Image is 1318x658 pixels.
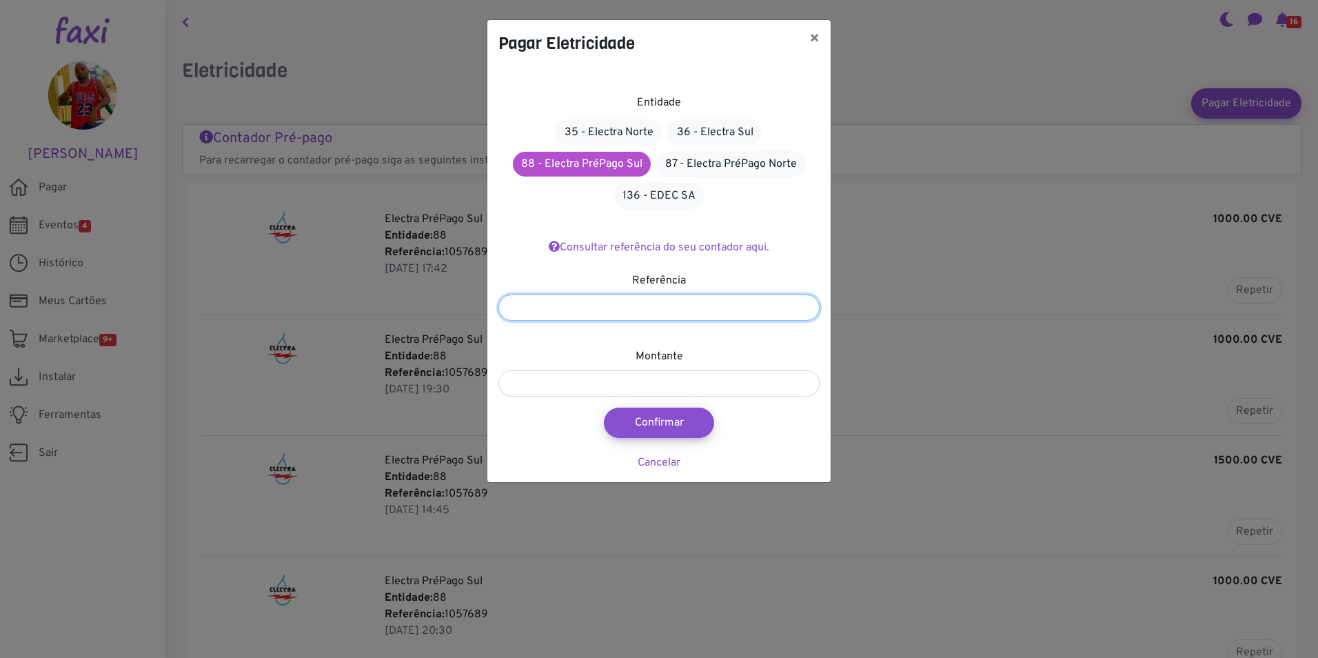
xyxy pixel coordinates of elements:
[632,272,686,289] label: Referência
[668,119,762,146] a: 36 - Electra Sul
[614,183,704,209] a: 136 - EDEC SA
[549,241,769,255] a: Consultar referência do seu contador aqui.
[637,94,681,111] label: Entidade
[656,151,806,177] a: 87 - Electra PréPago Norte
[513,152,651,177] a: 88 - Electra PréPago Sul
[638,456,680,470] a: Cancelar
[604,408,714,438] button: Confirmar
[556,119,662,146] a: 35 - Electra Norte
[636,348,683,365] label: Montante
[798,20,831,59] button: ×
[498,31,635,56] h4: Pagar Eletricidade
